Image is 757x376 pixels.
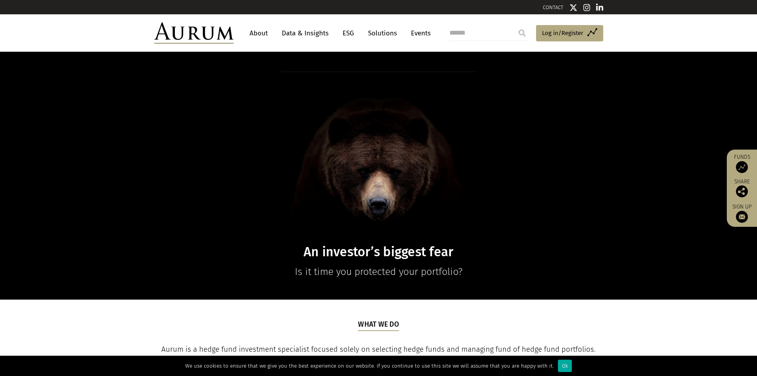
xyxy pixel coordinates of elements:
[731,154,753,173] a: Funds
[225,264,532,280] p: Is it time you protected your portfolio?
[514,25,530,41] input: Submit
[736,211,748,223] img: Sign up to our newsletter
[364,26,401,41] a: Solutions
[569,4,577,12] img: Twitter icon
[278,26,333,41] a: Data & Insights
[154,22,234,44] img: Aurum
[358,320,399,331] h5: What we do
[731,203,753,223] a: Sign up
[225,244,532,260] h1: An investor’s biggest fear
[736,185,748,197] img: Share this post
[536,25,603,42] a: Log in/Register
[583,4,590,12] img: Instagram icon
[543,4,563,10] a: CONTACT
[596,4,603,12] img: Linkedin icon
[731,179,753,197] div: Share
[542,28,583,38] span: Log in/Register
[736,161,748,173] img: Access Funds
[161,345,596,366] span: Aurum is a hedge fund investment specialist focused solely on selecting hedge funds and managing ...
[407,26,431,41] a: Events
[339,26,358,41] a: ESG
[558,360,572,372] div: Ok
[246,26,272,41] a: About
